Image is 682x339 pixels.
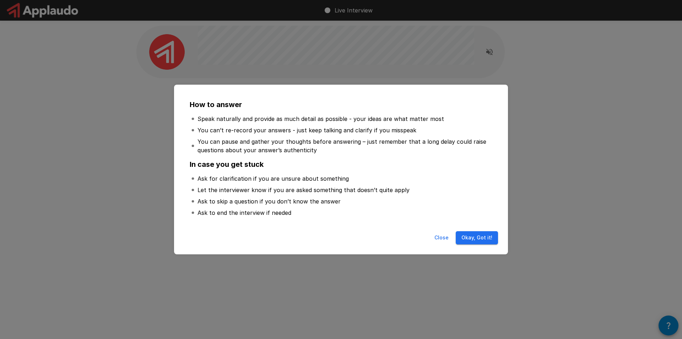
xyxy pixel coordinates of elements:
[197,208,291,217] p: Ask to end the interview if needed
[456,231,498,244] button: Okay, Got it!
[197,115,444,123] p: Speak naturally and provide as much detail as possible - your ideas are what matter most
[197,186,410,194] p: Let the interviewer know if you are asked something that doesn’t quite apply
[197,137,491,154] p: You can pause and gather your thoughts before answering – just remember that a long delay could r...
[197,197,341,206] p: Ask to skip a question if you don’t know the answer
[190,160,264,169] b: In case you get stuck
[190,100,242,109] b: How to answer
[197,174,349,183] p: Ask for clarification if you are unsure about something
[430,231,453,244] button: Close
[197,126,416,134] p: You can’t re-record your answers - just keep talking and clarify if you misspeak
